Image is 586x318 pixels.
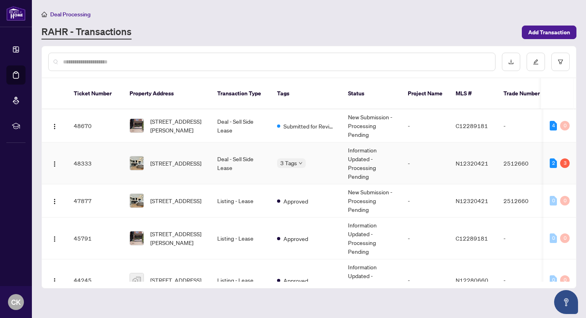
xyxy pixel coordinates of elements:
[11,296,21,308] span: CK
[130,119,144,132] img: thumbnail-img
[342,259,401,301] td: Information Updated - Processing Pending
[522,26,576,39] button: Add Transaction
[497,109,553,142] td: -
[67,259,123,301] td: 44245
[560,121,570,130] div: 0
[48,194,61,207] button: Logo
[456,197,488,204] span: N12320421
[51,161,58,167] img: Logo
[48,274,61,286] button: Logo
[67,217,123,259] td: 45791
[283,234,308,243] span: Approved
[497,142,553,184] td: 2512660
[283,276,308,285] span: Approved
[550,196,557,205] div: 0
[211,78,271,109] th: Transaction Type
[67,142,123,184] td: 48333
[508,59,514,65] span: download
[342,184,401,217] td: New Submission - Processing Pending
[550,158,557,168] div: 2
[456,160,488,167] span: N12320421
[48,232,61,245] button: Logo
[150,117,205,134] span: [STREET_ADDRESS][PERSON_NAME]
[497,78,553,109] th: Trade Number
[130,231,144,245] img: thumbnail-img
[51,198,58,205] img: Logo
[41,12,47,17] span: home
[401,142,449,184] td: -
[497,259,553,301] td: -
[51,236,58,242] img: Logo
[342,78,401,109] th: Status
[130,156,144,170] img: thumbnail-img
[130,273,144,287] img: thumbnail-img
[41,25,132,40] a: RAHR - Transactions
[123,78,211,109] th: Property Address
[299,161,303,165] span: down
[271,78,342,109] th: Tags
[560,158,570,168] div: 3
[456,235,488,242] span: C12289181
[283,197,308,205] span: Approved
[150,229,205,247] span: [STREET_ADDRESS][PERSON_NAME]
[554,290,578,314] button: Open asap
[550,233,557,243] div: 0
[342,217,401,259] td: Information Updated - Processing Pending
[527,53,545,71] button: edit
[6,6,26,21] img: logo
[342,109,401,142] td: New Submission - Processing Pending
[211,109,271,142] td: Deal - Sell Side Lease
[560,275,570,285] div: 0
[560,233,570,243] div: 0
[283,122,335,130] span: Submitted for Review
[150,159,201,168] span: [STREET_ADDRESS]
[497,184,553,217] td: 2512660
[67,78,123,109] th: Ticket Number
[342,142,401,184] td: Information Updated - Processing Pending
[50,11,90,18] span: Deal Processing
[401,184,449,217] td: -
[401,217,449,259] td: -
[48,119,61,132] button: Logo
[48,157,61,170] button: Logo
[280,158,297,168] span: 3 Tags
[551,53,570,71] button: filter
[401,109,449,142] td: -
[497,217,553,259] td: -
[211,142,271,184] td: Deal - Sell Side Lease
[67,184,123,217] td: 47877
[211,217,271,259] td: Listing - Lease
[550,121,557,130] div: 4
[456,122,488,129] span: C12289181
[211,184,271,217] td: Listing - Lease
[401,259,449,301] td: -
[550,275,557,285] div: 0
[401,78,449,109] th: Project Name
[51,123,58,130] img: Logo
[211,259,271,301] td: Listing - Lease
[502,53,520,71] button: download
[130,194,144,207] img: thumbnail-img
[150,196,201,205] span: [STREET_ADDRESS]
[456,277,488,284] span: N12280660
[560,196,570,205] div: 0
[533,59,539,65] span: edit
[150,276,201,284] span: [STREET_ADDRESS]
[51,278,58,284] img: Logo
[67,109,123,142] td: 48670
[449,78,497,109] th: MLS #
[558,59,563,65] span: filter
[528,26,570,39] span: Add Transaction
